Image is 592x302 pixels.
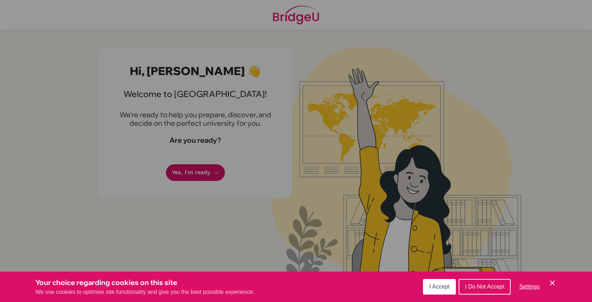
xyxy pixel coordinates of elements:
span: Settings [519,284,540,290]
p: We use cookies to optimise site functionality and give you the best possible experience. [35,288,255,296]
button: I Accept [423,279,456,295]
button: Settings [513,280,545,294]
span: I Accept [429,284,449,290]
button: I Do Not Accept [459,279,511,295]
button: Save and close [548,279,557,287]
h3: Your choice regarding cookies on this site [35,277,255,288]
span: I Do Not Accept [465,284,504,290]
